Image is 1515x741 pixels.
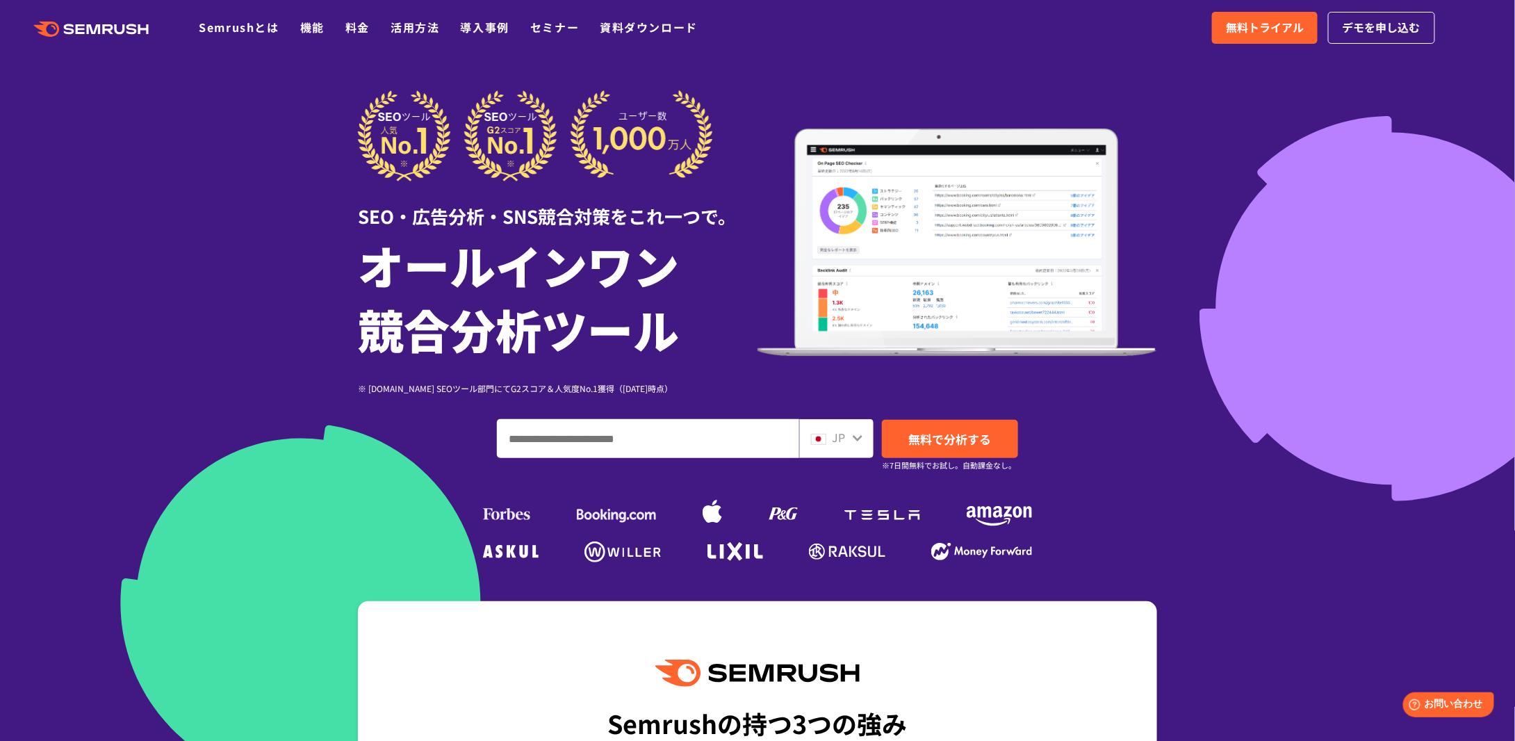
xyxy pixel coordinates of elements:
[345,19,370,35] a: 料金
[832,429,845,446] span: JP
[498,420,799,457] input: ドメイン、キーワードまたはURLを入力してください
[882,459,1016,472] small: ※7日間無料でお試し。自動課金なし。
[882,420,1018,458] a: 無料で分析する
[1391,687,1500,726] iframe: Help widget launcher
[199,19,279,35] a: Semrushとは
[1226,19,1304,37] span: 無料トライアル
[600,19,698,35] a: 資料ダウンロード
[1328,12,1435,44] a: デモを申し込む
[1343,19,1420,37] span: デモを申し込む
[300,19,325,35] a: 機能
[530,19,579,35] a: セミナー
[655,660,860,687] img: Semrush
[908,430,991,448] span: 無料で分析する
[358,382,757,395] div: ※ [DOMAIN_NAME] SEOツール部門にてG2スコア＆人気度No.1獲得（[DATE]時点）
[391,19,439,35] a: 活用方法
[358,181,757,229] div: SEO・広告分析・SNS競合対策をこれ一つで。
[1212,12,1318,44] a: 無料トライアル
[461,19,509,35] a: 導入事例
[358,233,757,361] h1: オールインワン 競合分析ツール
